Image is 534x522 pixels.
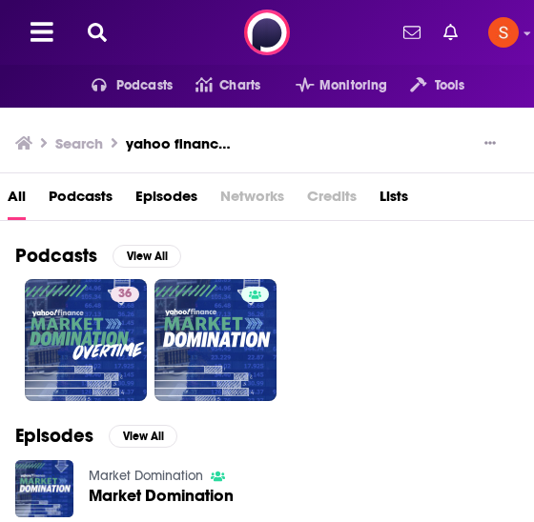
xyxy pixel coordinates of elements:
span: Charts [219,72,260,99]
span: 36 [118,285,132,304]
button: open menu [273,70,388,101]
a: Podcasts [49,181,113,220]
button: open menu [387,70,464,101]
span: Credits [307,181,357,220]
button: View All [109,425,177,448]
a: Market Domination [89,468,203,484]
a: 36 [111,287,139,302]
span: Tools [435,72,465,99]
img: Market Domination [15,460,73,518]
a: PodcastsView All [15,244,181,268]
h2: Podcasts [15,244,97,268]
img: Podchaser - Follow, Share and Rate Podcasts [244,10,290,55]
span: Podcasts [116,72,173,99]
span: Networks [220,181,284,220]
a: Lists [380,181,408,220]
a: All [8,181,26,220]
a: Logged in as skylar.peters [488,17,519,48]
span: Monitoring [319,72,387,99]
button: open menu [69,70,173,101]
img: User Profile [488,17,519,48]
a: Show notifications dropdown [436,16,465,49]
a: Market Domination [89,488,234,504]
a: Show notifications dropdown [396,16,428,49]
a: Episodes [135,181,197,220]
a: EpisodesView All [15,424,177,448]
a: 36 [25,279,147,401]
button: View All [113,245,181,268]
h3: Search [55,134,103,152]
h2: Episodes [15,424,93,448]
a: Charts [173,70,260,101]
h3: yahoo finance: market domination [126,134,238,152]
button: Show More Button [477,134,503,153]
